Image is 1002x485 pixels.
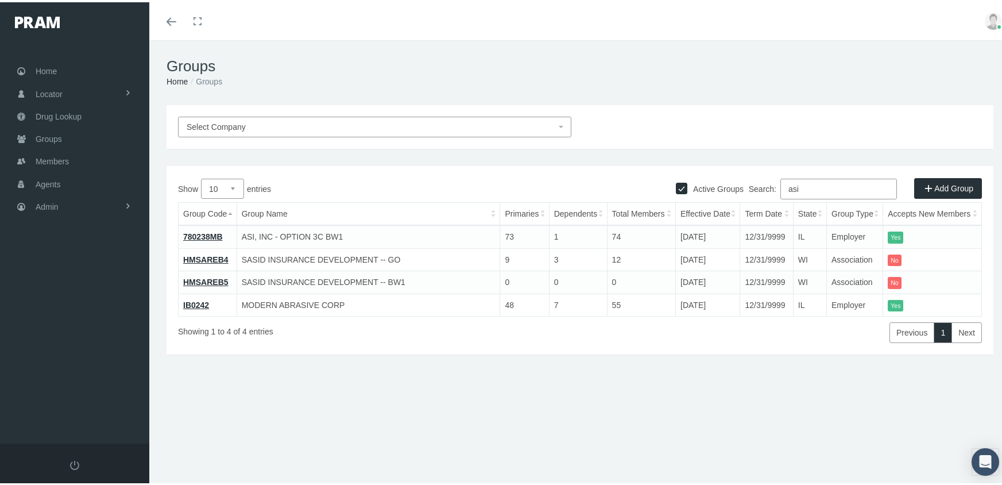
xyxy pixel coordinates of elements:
[179,201,237,224] th: Group Code: activate to sort column descending
[827,223,883,246] td: Employer
[676,201,740,224] th: Effective Date: activate to sort column ascending
[827,246,883,269] td: Association
[237,201,500,224] th: Group Name: activate to sort column ascending
[793,246,826,269] td: WI
[687,180,744,193] label: Active Groups
[237,246,500,269] td: SASID INSURANCE DEVELOPMENT -- GO
[972,446,999,474] div: Open Intercom Messenger
[183,253,229,262] a: HMSAREB4
[607,201,675,224] th: Total Members: activate to sort column ascending
[167,55,993,73] h1: Groups
[740,246,793,269] td: 12/31/9999
[36,194,59,215] span: Admin
[607,269,675,292] td: 0
[793,291,826,314] td: IL
[607,223,675,246] td: 74
[183,275,229,284] a: HMSAREB5
[36,171,61,193] span: Agents
[934,320,952,341] a: 1
[500,201,549,224] th: Primaries: activate to sort column ascending
[888,229,903,241] itemstyle: Yes
[676,269,740,292] td: [DATE]
[500,223,549,246] td: 73
[237,269,500,292] td: SASID INSURANCE DEVELOPMENT -- BW1
[15,14,60,26] img: PRAM_20_x_78.png
[36,148,69,170] span: Members
[793,201,826,224] th: State: activate to sort column ascending
[676,291,740,314] td: [DATE]
[676,246,740,269] td: [DATE]
[237,223,500,246] td: ASI, INC - OPTION 3C BW1
[188,73,222,86] li: Groups
[889,320,934,341] a: Previous
[740,201,793,224] th: Term Date: activate to sort column ascending
[500,269,549,292] td: 0
[888,275,901,287] itemstyle: No
[607,246,675,269] td: 12
[951,320,982,341] a: Next
[888,252,901,264] itemstyle: No
[201,176,244,197] select: Showentries
[914,176,982,197] a: Add Group
[36,126,62,148] span: Groups
[740,269,793,292] td: 12/31/9999
[549,269,607,292] td: 0
[827,201,883,224] th: Group Type: activate to sort column ascending
[178,176,580,197] label: Show entries
[549,201,607,224] th: Dependents: activate to sort column ascending
[36,103,82,125] span: Drug Lookup
[237,291,500,314] td: MODERN ABRASIVE CORP
[607,291,675,314] td: 55
[827,269,883,292] td: Association
[740,291,793,314] td: 12/31/9999
[985,10,1002,28] img: user-placeholder.jpg
[676,223,740,246] td: [DATE]
[780,176,897,197] input: Search:
[500,291,549,314] td: 48
[549,246,607,269] td: 3
[167,75,188,84] a: Home
[793,269,826,292] td: WI
[500,246,549,269] td: 9
[549,291,607,314] td: 7
[36,58,57,80] span: Home
[549,223,607,246] td: 1
[36,81,63,103] span: Locator
[883,201,982,224] th: Accepts New Members: activate to sort column ascending
[740,223,793,246] td: 12/31/9999
[749,176,897,197] label: Search:
[183,230,223,239] a: 780238MB
[888,298,903,310] itemstyle: Yes
[827,291,883,314] td: Employer
[183,298,209,307] a: IB0242
[793,223,826,246] td: IL
[187,120,246,129] span: Select Company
